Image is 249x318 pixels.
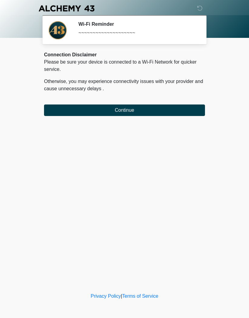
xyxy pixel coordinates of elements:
a: | [121,293,122,299]
img: Agent Avatar [49,21,67,39]
img: Alchemy 43 Logo [38,5,95,12]
div: Connection Disclaimer [44,51,205,58]
h2: Wi-Fi Reminder [78,21,196,27]
a: Privacy Policy [91,293,121,299]
p: Please be sure your device is connected to a Wi-Fi Network for quicker service. [44,58,205,73]
div: ~~~~~~~~~~~~~~~~~~~~ [78,29,196,37]
a: Terms of Service [122,293,158,299]
button: Continue [44,104,205,116]
p: Otherwise, you may experience connectivity issues with your provider and cause unnecessary delays . [44,78,205,92]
